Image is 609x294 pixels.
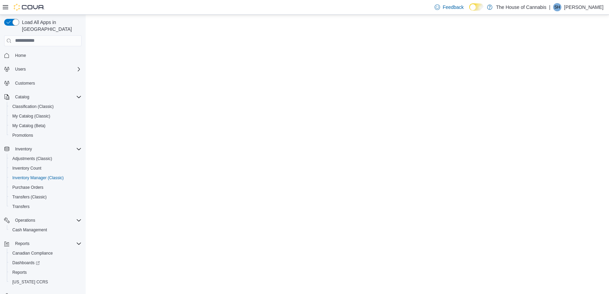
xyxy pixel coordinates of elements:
button: Transfers (Classic) [7,192,84,202]
button: Operations [1,216,84,225]
p: The House of Cannabis [496,3,546,11]
button: Canadian Compliance [7,248,84,258]
a: Purchase Orders [10,183,46,192]
button: Users [12,65,28,73]
span: My Catalog (Classic) [12,113,50,119]
span: Operations [12,216,82,224]
a: Transfers (Classic) [10,193,49,201]
span: Feedback [443,4,464,11]
button: Reports [7,268,84,277]
span: Home [15,53,26,58]
a: Dashboards [10,259,42,267]
p: [PERSON_NAME] [564,3,604,11]
a: Reports [10,268,29,277]
span: Customers [12,79,82,87]
span: Inventory Count [12,166,41,171]
span: Inventory [12,145,82,153]
span: Washington CCRS [10,278,82,286]
span: Users [12,65,82,73]
a: Customers [12,79,38,87]
span: Canadian Compliance [12,250,53,256]
span: Customers [15,81,35,86]
button: Users [1,64,84,74]
span: Purchase Orders [10,183,82,192]
p: | [549,3,550,11]
span: Inventory [15,146,32,152]
span: Classification (Classic) [12,104,54,109]
span: Cash Management [10,226,82,234]
span: Reports [10,268,82,277]
span: Reports [15,241,29,246]
span: Promotions [12,133,33,138]
span: Adjustments (Classic) [10,155,82,163]
a: Classification (Classic) [10,102,57,111]
a: Adjustments (Classic) [10,155,55,163]
button: My Catalog (Beta) [7,121,84,131]
span: Purchase Orders [12,185,44,190]
span: Canadian Compliance [10,249,82,257]
span: Catalog [12,93,82,101]
a: Inventory Manager (Classic) [10,174,66,182]
span: Transfers (Classic) [12,194,47,200]
a: [US_STATE] CCRS [10,278,51,286]
span: SH [555,3,560,11]
button: Inventory Manager (Classic) [7,173,84,183]
a: Inventory Count [10,164,44,172]
button: Promotions [7,131,84,140]
span: Inventory Manager (Classic) [12,175,64,181]
span: Reports [12,240,82,248]
a: Feedback [432,0,466,14]
span: My Catalog (Beta) [10,122,82,130]
button: Inventory Count [7,163,84,173]
img: Cova [14,4,45,11]
span: Dashboards [10,259,82,267]
button: Catalog [12,93,32,101]
button: Inventory [1,144,84,154]
span: [US_STATE] CCRS [12,279,48,285]
button: Classification (Classic) [7,102,84,111]
a: Canadian Compliance [10,249,56,257]
button: Reports [1,239,84,248]
button: Purchase Orders [7,183,84,192]
button: Cash Management [7,225,84,235]
a: My Catalog (Beta) [10,122,48,130]
a: Transfers [10,203,32,211]
span: Catalog [15,94,29,100]
button: Operations [12,216,38,224]
span: Transfers (Classic) [10,193,82,201]
span: Inventory Manager (Classic) [10,174,82,182]
button: Transfers [7,202,84,211]
span: Transfers [12,204,29,209]
button: Catalog [1,92,84,102]
span: Reports [12,270,27,275]
span: Load All Apps in [GEOGRAPHIC_DATA] [19,19,82,33]
span: Adjustments (Classic) [12,156,52,161]
button: Customers [1,78,84,88]
input: Dark Mode [469,3,484,11]
span: My Catalog (Classic) [10,112,82,120]
button: Inventory [12,145,35,153]
button: Reports [12,240,32,248]
span: Promotions [10,131,82,139]
span: Transfers [10,203,82,211]
span: Dashboards [12,260,40,266]
span: Inventory Count [10,164,82,172]
button: My Catalog (Classic) [7,111,84,121]
span: My Catalog (Beta) [12,123,46,128]
button: Adjustments (Classic) [7,154,84,163]
div: Sam Hilchie [553,3,561,11]
span: Cash Management [12,227,47,233]
span: Home [12,51,82,60]
a: Promotions [10,131,36,139]
a: My Catalog (Classic) [10,112,53,120]
span: Operations [15,218,35,223]
a: Cash Management [10,226,50,234]
button: Home [1,50,84,60]
a: Home [12,51,29,60]
a: Dashboards [7,258,84,268]
button: [US_STATE] CCRS [7,277,84,287]
span: Users [15,66,26,72]
span: Classification (Classic) [10,102,82,111]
